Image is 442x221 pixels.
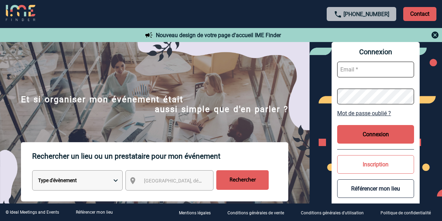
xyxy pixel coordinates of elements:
a: Mentions légales [173,209,222,216]
button: Référencer mon lieu [337,179,414,198]
span: Connexion [337,48,414,56]
a: Référencer mon lieu [76,210,113,215]
a: Mot de passe oublié ? [337,110,414,117]
input: Email * [337,62,414,77]
a: Conditions générales d'utilisation [295,209,375,216]
a: [PHONE_NUMBER] [343,11,389,18]
p: Contact [403,7,436,21]
span: [GEOGRAPHIC_DATA], département, région... [144,178,241,184]
button: Connexion [337,125,414,144]
p: Conditions générales de vente [227,210,284,215]
div: © Ideal Meetings and Events [6,210,59,215]
p: Conditions générales d'utilisation [301,210,364,215]
a: Conditions générales de vente [222,209,295,216]
input: Rechercher [216,170,269,190]
button: Inscription [337,155,414,174]
p: Mentions légales [179,210,211,215]
p: Politique de confidentialité [381,210,431,215]
img: call-24-px.png [334,10,342,19]
p: Rechercher un lieu ou un prestataire pour mon événement [32,142,288,170]
a: Politique de confidentialité [375,209,442,216]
